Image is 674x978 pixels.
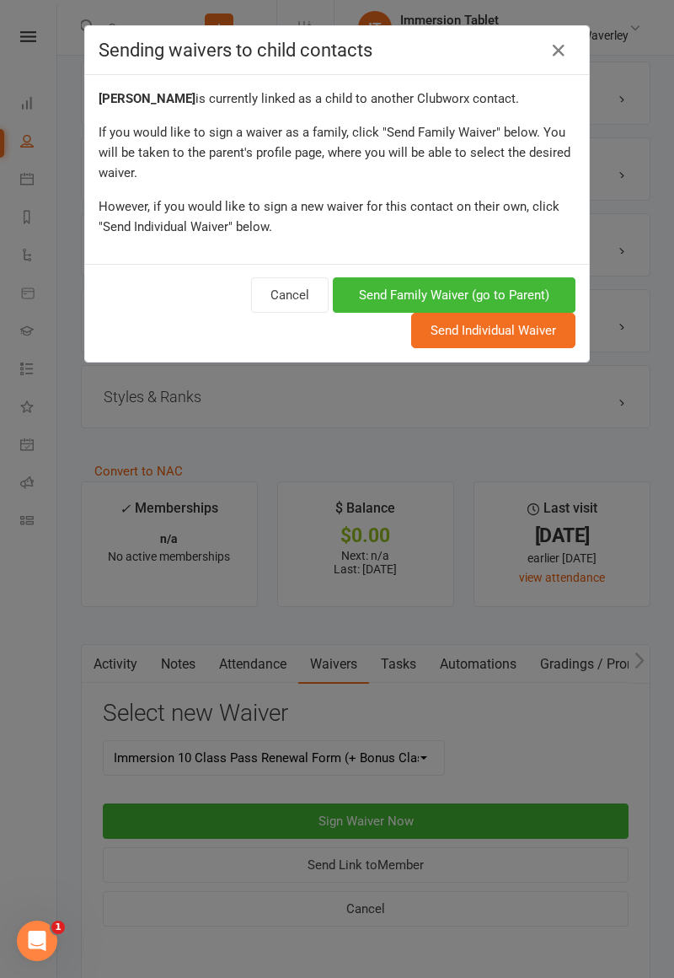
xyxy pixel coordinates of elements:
a: Close [545,37,572,64]
div: If you would like to sign a waiver as a family, click "Send Family Waiver" below. You will be tak... [99,122,575,183]
strong: [PERSON_NAME] [99,91,195,106]
button: Cancel [251,277,329,313]
button: Send Family Waiver (go to Parent) [333,277,575,313]
span: 1 [51,921,65,934]
div: is currently linked as a child to another Clubworx contact. [99,89,575,109]
button: Send Individual Waiver [411,313,575,348]
h4: Sending waivers to child contacts [99,40,575,61]
iframe: Intercom live chat [17,921,57,961]
div: However, if you would like to sign a new waiver for this contact on their own, click "Send Indivi... [99,196,575,237]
